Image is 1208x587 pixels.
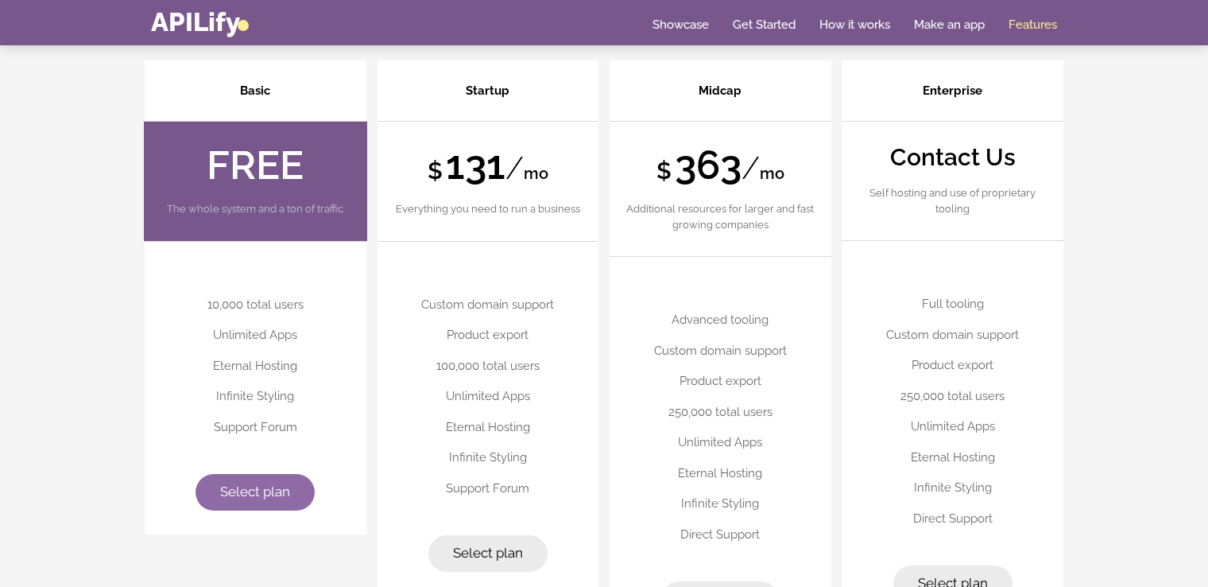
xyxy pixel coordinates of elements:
[733,17,796,33] a: Get Started
[428,159,443,183] strong: $
[393,290,583,321] li: Custom domain support
[625,519,815,550] li: Direct Support
[393,442,583,473] li: Infinite Styling
[741,149,760,186] span: /
[858,289,1048,320] li: Full tooling
[393,320,583,351] li: Product export
[207,142,304,189] strong: FREE
[220,484,290,500] span: Select plan
[610,60,831,122] h4: Midcap
[151,6,249,37] a: APILify
[914,17,985,33] a: Make an app
[161,412,350,443] li: Support Forum
[196,474,315,511] a: Select plan
[1009,17,1057,33] a: Features
[625,397,815,428] li: 250,000 total users
[161,351,350,382] li: Eternal Hosting
[428,535,548,572] a: Select plan
[858,472,1048,503] li: Infinite Styling
[675,142,741,189] strong: 363
[453,545,523,561] span: Select plan
[393,412,583,443] li: Eternal Hosting
[446,142,505,189] strong: 131
[625,458,815,489] li: Eternal Hosting
[161,320,350,351] li: Unlimited Apps
[393,381,583,412] li: Unlimited Apps
[145,60,366,122] h4: Basic
[393,351,583,382] li: 100,000 total users
[625,427,815,458] li: Unlimited Apps
[625,366,815,397] li: Product export
[625,488,815,519] li: Infinite Styling
[760,164,784,183] strong: mo
[858,503,1048,535] li: Direct Support
[858,442,1048,473] li: Eternal Hosting
[819,17,890,33] a: How it works
[858,185,1048,216] p: Self hosting and use of proprietary tooling
[858,350,1048,381] li: Product export
[625,201,815,232] p: Additional resources for larger and fast growing companies
[393,201,583,217] p: Everything you need to run a business
[625,336,815,367] li: Custom domain support
[377,60,599,122] h4: Startup
[842,60,1064,122] h4: Enterprise
[652,17,709,33] a: Showcase
[656,159,672,183] strong: $
[524,164,548,183] strong: mo
[625,305,815,336] li: Advanced tooling
[505,149,524,186] span: /
[858,381,1048,412] li: 250,000 total users
[858,320,1048,351] li: Custom domain support
[161,381,350,412] li: Infinite Styling
[161,290,350,321] li: 10,000 total users
[393,473,583,504] li: Support Forum
[890,146,1016,169] strong: Contact Us
[160,201,351,217] p: The whole system and a ton of traffic
[858,411,1048,442] li: Unlimited Apps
